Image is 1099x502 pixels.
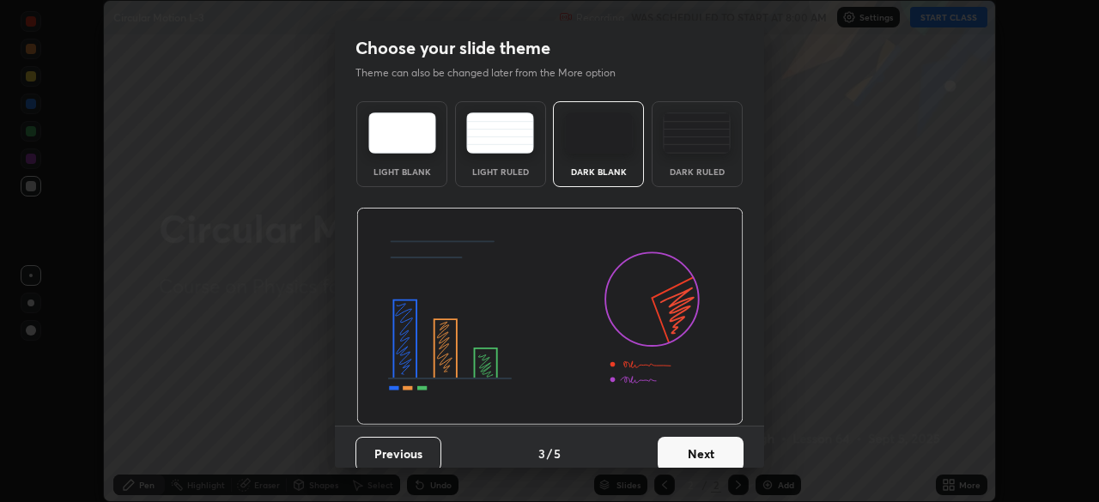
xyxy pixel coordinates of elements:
h4: 3 [538,445,545,463]
img: darkTheme.f0cc69e5.svg [565,112,633,154]
div: Light Ruled [466,167,535,176]
div: Light Blank [367,167,436,176]
img: lightTheme.e5ed3b09.svg [368,112,436,154]
div: Dark Ruled [663,167,732,176]
h4: / [547,445,552,463]
div: Dark Blank [564,167,633,176]
h2: Choose your slide theme [355,37,550,59]
button: Next [658,437,744,471]
img: darkThemeBanner.d06ce4a2.svg [356,208,744,426]
img: lightRuledTheme.5fabf969.svg [466,112,534,154]
h4: 5 [554,445,561,463]
p: Theme can also be changed later from the More option [355,65,634,81]
button: Previous [355,437,441,471]
img: darkRuledTheme.de295e13.svg [663,112,731,154]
